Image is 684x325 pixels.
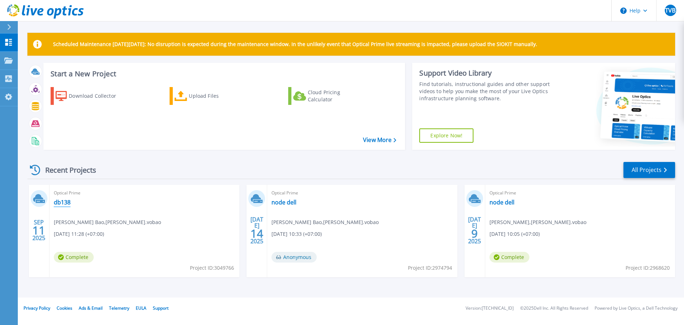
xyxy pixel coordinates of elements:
div: Cloud Pricing Calculator [308,89,365,103]
span: [PERSON_NAME] , [PERSON_NAME].vobao [489,218,586,226]
a: Cloud Pricing Calculator [288,87,368,105]
span: [PERSON_NAME] Bao , [PERSON_NAME].vobao [271,218,379,226]
a: View More [363,137,396,143]
a: All Projects [623,162,675,178]
div: [DATE] 2025 [468,217,481,243]
span: 9 [471,230,478,237]
li: Version: [TECHNICAL_ID] [466,306,514,311]
span: Project ID: 2968620 [626,264,670,272]
a: node dell [271,199,296,206]
span: Optical Prime [271,189,453,197]
div: SEP 2025 [32,217,46,243]
a: Support [153,305,169,311]
h3: Start a New Project [51,70,396,78]
div: Support Video Library [419,68,553,78]
a: db138 [54,199,71,206]
span: 11 [32,227,45,233]
a: Ads & Email [79,305,103,311]
a: Cookies [57,305,72,311]
a: node dell [489,199,514,206]
div: [DATE] 2025 [250,217,264,243]
span: [DATE] 10:33 (+07:00) [271,230,322,238]
a: Privacy Policy [24,305,50,311]
div: Upload Files [189,89,246,103]
span: Project ID: 2974794 [408,264,452,272]
div: Recent Projects [27,161,106,179]
span: [PERSON_NAME] Bao , [PERSON_NAME].vobao [54,218,161,226]
span: [DATE] 11:28 (+07:00) [54,230,104,238]
div: Find tutorials, instructional guides and other support videos to help you make the most of your L... [419,81,553,102]
a: Telemetry [109,305,129,311]
a: Download Collector [51,87,130,105]
p: Scheduled Maintenance [DATE][DATE]: No disruption is expected during the maintenance window. In t... [53,41,537,47]
span: Complete [489,252,529,263]
a: Explore Now! [419,128,473,143]
span: [DATE] 10:05 (+07:00) [489,230,540,238]
li: © 2025 Dell Inc. All Rights Reserved [520,306,588,311]
a: EULA [136,305,146,311]
span: TVB [665,7,675,13]
span: Optical Prime [489,189,671,197]
span: Anonymous [271,252,317,263]
span: Project ID: 3049766 [190,264,234,272]
span: Optical Prime [54,189,235,197]
span: Complete [54,252,94,263]
a: Upload Files [170,87,249,105]
li: Powered by Live Optics, a Dell Technology [595,306,678,311]
div: Download Collector [69,89,126,103]
span: 14 [250,230,263,237]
